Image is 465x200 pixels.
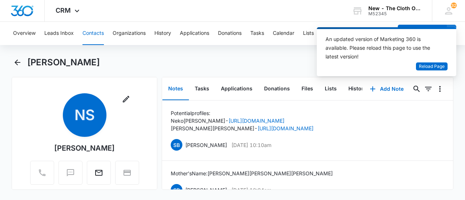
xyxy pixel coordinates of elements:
[325,35,439,61] div: An updated version of Marketing 360 is available. Please reload this page to use the latest version!
[343,78,372,100] button: History
[185,141,227,149] p: [PERSON_NAME]
[56,7,71,14] span: CRM
[258,78,296,100] button: Donations
[419,63,445,70] span: Reload Page
[398,25,447,42] button: Add Contact
[422,83,434,95] button: Filters
[180,22,209,45] button: Applications
[296,78,319,100] button: Files
[171,125,314,132] p: [PERSON_NAME] [PERSON_NAME] -
[27,57,100,68] h1: [PERSON_NAME]
[350,22,369,45] button: Settings
[171,109,314,117] p: Potential profiles:
[189,78,215,100] button: Tasks
[451,3,457,8] div: notifications count
[434,83,446,95] button: Overflow Menu
[231,186,271,194] p: [DATE] 10:04am
[368,11,421,16] div: account id
[411,83,422,95] button: Search...
[171,117,314,125] p: Neko [PERSON_NAME] -
[229,118,284,124] a: [URL][DOMAIN_NAME]
[87,172,111,178] a: Email
[44,22,74,45] button: Leads Inbox
[231,141,271,149] p: [DATE] 10:10am
[323,22,341,45] button: Reports
[273,22,294,45] button: Calendar
[303,22,314,45] button: Lists
[451,3,457,8] span: 32
[12,57,23,68] button: Back
[416,62,448,71] button: Reload Page
[82,22,104,45] button: Contacts
[154,22,171,45] button: History
[250,22,264,45] button: Tasks
[171,184,182,196] span: SB
[113,22,146,45] button: Organizations
[162,78,189,100] button: Notes
[63,93,106,137] span: NS
[319,78,343,100] button: Lists
[185,186,227,194] p: [PERSON_NAME]
[87,161,111,185] button: Email
[258,125,314,131] a: [URL][DOMAIN_NAME]
[13,22,36,45] button: Overview
[368,5,421,11] div: account name
[218,22,242,45] button: Donations
[54,143,115,154] div: [PERSON_NAME]
[171,139,182,151] span: SB
[171,170,333,177] p: Mother's Name: [PERSON_NAME] [PERSON_NAME] [PERSON_NAME]
[363,80,411,98] button: Add Note
[215,78,258,100] button: Applications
